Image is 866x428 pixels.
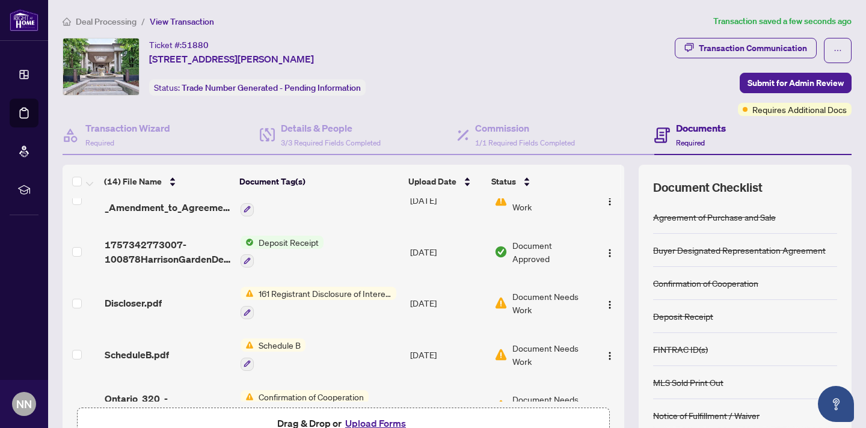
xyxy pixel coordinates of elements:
[494,245,508,258] img: Document Status
[149,38,209,52] div: Ticket #:
[512,393,590,419] span: Document Needs Work
[600,345,619,364] button: Logo
[653,277,758,290] div: Confirmation of Cooperation
[235,165,404,198] th: Document Tag(s)
[653,343,708,356] div: FINTRAC ID(s)
[676,138,705,147] span: Required
[653,243,826,257] div: Buyer Designated Representation Agreement
[405,329,490,381] td: [DATE]
[487,165,591,198] th: Status
[653,409,760,422] div: Notice of Fulfillment / Waiver
[241,236,324,268] button: Status IconDeposit Receipt
[653,376,723,389] div: MLS Sold Print Out
[182,40,209,50] span: 51880
[834,46,842,55] span: ellipsis
[141,14,145,28] li: /
[85,121,170,135] h4: Transaction Wizard
[241,338,254,352] img: Status Icon
[105,296,162,310] span: Discloser.pdf
[605,351,615,361] img: Logo
[254,390,369,403] span: Confirmation of Cooperation
[699,38,807,58] div: Transaction Communication
[104,175,162,188] span: (14) File Name
[105,186,231,215] span: Ontario_120_-_Amendment_to_Agreement_of_Purchase_and_Sale.pdf
[675,38,817,58] button: Transaction Communication
[494,296,508,310] img: Document Status
[105,347,169,362] span: ScheduleB.pdf
[653,310,713,323] div: Deposit Receipt
[99,165,235,198] th: (14) File Name
[241,390,369,423] button: Status IconConfirmation of Cooperation
[241,236,254,249] img: Status Icon
[605,197,615,206] img: Logo
[494,194,508,207] img: Document Status
[752,103,847,116] span: Requires Additional Docs
[600,191,619,210] button: Logo
[404,165,487,198] th: Upload Date
[405,226,490,278] td: [DATE]
[16,396,32,412] span: NN
[475,138,575,147] span: 1/1 Required Fields Completed
[600,293,619,313] button: Logo
[713,14,852,28] article: Transaction saved a few seconds ago
[600,242,619,261] button: Logo
[241,390,254,403] img: Status Icon
[76,16,137,27] span: Deal Processing
[105,391,231,420] span: Ontario_320_-_Confirmation_of_Co-operation_and_Representation 1.pdf
[149,79,366,96] div: Status:
[475,121,575,135] h4: Commission
[408,175,456,188] span: Upload Date
[494,399,508,412] img: Document Status
[676,121,726,135] h4: Documents
[281,121,381,135] h4: Details & People
[241,287,396,319] button: Status Icon161 Registrant Disclosure of Interest - Disposition ofProperty
[494,348,508,361] img: Document Status
[63,17,71,26] span: home
[605,300,615,310] img: Logo
[653,210,776,224] div: Agreement of Purchase and Sale
[605,248,615,258] img: Logo
[149,52,314,66] span: [STREET_ADDRESS][PERSON_NAME]
[182,82,361,93] span: Trade Number Generated - Pending Information
[512,239,590,265] span: Document Approved
[105,237,231,266] span: 1757342773007-100878HarrisonGardenDepositreceipt3.pdf
[254,287,396,300] span: 161 Registrant Disclosure of Interest - Disposition ofProperty
[748,73,844,93] span: Submit for Admin Review
[85,138,114,147] span: Required
[512,187,590,213] span: Document Needs Work
[254,236,324,249] span: Deposit Receipt
[491,175,516,188] span: Status
[818,386,854,422] button: Open asap
[512,290,590,316] span: Document Needs Work
[653,179,763,196] span: Document Checklist
[740,73,852,93] button: Submit for Admin Review
[63,38,139,95] img: IMG-C12359080_1.jpg
[254,338,306,352] span: Schedule B
[150,16,214,27] span: View Transaction
[241,184,396,216] button: Status Icon120 Amendment to Agreement of Purchase and Sale
[10,9,38,31] img: logo
[512,341,590,368] span: Document Needs Work
[281,138,381,147] span: 3/3 Required Fields Completed
[241,338,306,371] button: Status IconSchedule B
[600,396,619,415] button: Logo
[405,277,490,329] td: [DATE]
[241,287,254,300] img: Status Icon
[405,174,490,226] td: [DATE]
